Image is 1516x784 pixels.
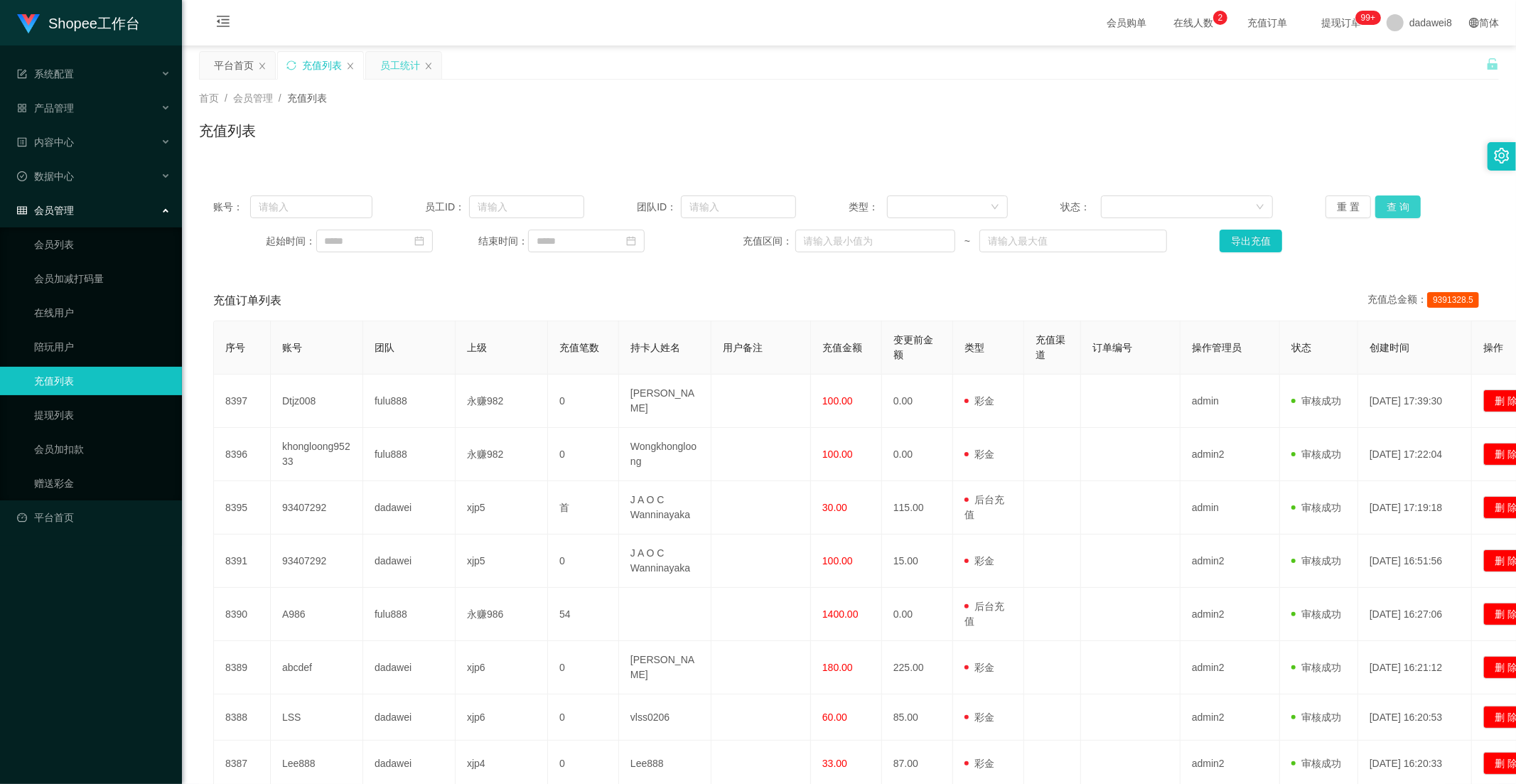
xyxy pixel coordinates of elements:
td: [DATE] 16:21:12 [1358,641,1472,694]
td: vlss0206 [619,694,711,741]
td: J A O C Wanninayaka [619,535,711,588]
td: admin2 [1181,641,1280,694]
span: 团队ID： [637,200,681,215]
a: 会员列表 [34,230,171,259]
td: 0 [548,375,619,428]
div: 平台首页 [214,52,254,79]
a: 图标: dashboard平台首页 [17,503,171,532]
td: 0 [548,641,619,694]
button: 导出充值 [1220,230,1282,252]
i: 图标: calendar [414,236,424,246]
td: 54 [548,588,619,641]
span: 彩金 [964,711,994,723]
span: 用户备注 [723,342,763,353]
td: [DATE] 16:20:53 [1358,694,1472,741]
td: xjp5 [456,535,548,588]
td: 85.00 [882,694,953,741]
i: 图标: close [424,62,433,70]
span: 100.00 [822,449,853,460]
div: 员工统计 [380,52,420,79]
i: 图标: check-circle-o [17,171,27,181]
td: LSS [271,694,363,741]
td: [DATE] 17:39:30 [1358,375,1472,428]
input: 请输入 [469,195,584,218]
sup: 2 [1213,11,1227,25]
td: J A O C Wanninayaka [619,481,711,535]
span: 类型： [849,200,886,215]
span: ~ [955,234,980,249]
td: fulu888 [363,588,456,641]
button: 查 询 [1375,195,1421,218]
i: 图标: sync [286,60,296,70]
td: [PERSON_NAME] [619,375,711,428]
td: Dtjz008 [271,375,363,428]
span: 彩金 [964,758,994,769]
span: 审核成功 [1291,555,1341,566]
td: fulu888 [363,428,456,481]
td: 8390 [214,588,271,641]
span: 员工ID： [425,200,469,215]
span: 充值金额 [822,342,862,353]
span: 30.00 [822,502,847,513]
td: 8397 [214,375,271,428]
td: [DATE] 17:22:04 [1358,428,1472,481]
td: 225.00 [882,641,953,694]
i: 图标: down [1256,203,1264,213]
td: 93407292 [271,535,363,588]
td: xjp6 [456,641,548,694]
td: 15.00 [882,535,953,588]
span: 彩金 [964,449,994,460]
span: 持卡人姓名 [630,342,680,353]
span: 审核成功 [1291,662,1341,673]
td: [DATE] 16:51:56 [1358,535,1472,588]
span: 结束时间： [478,234,528,249]
p: 2 [1218,11,1223,25]
a: 提现列表 [34,401,171,429]
td: 8388 [214,694,271,741]
span: / [225,92,227,104]
td: admin2 [1181,588,1280,641]
span: 充值笔数 [559,342,599,353]
td: A986 [271,588,363,641]
span: 变更前金额 [893,334,933,360]
i: 图标: form [17,69,27,79]
td: admin2 [1181,428,1280,481]
span: 彩金 [964,555,994,566]
a: 会员加减打码量 [34,264,171,293]
span: 状态： [1061,200,1102,215]
span: 数据中心 [17,171,74,182]
span: 在线人数 [1166,18,1220,28]
td: 永赚986 [456,588,548,641]
i: 图标: close [258,62,267,70]
span: 订单编号 [1092,342,1132,353]
span: 操作管理员 [1192,342,1242,353]
a: 赠送彩金 [34,469,171,498]
i: 图标: global [1469,18,1479,28]
span: 充值列表 [287,92,327,104]
a: Shopee工作台 [17,17,140,28]
span: 审核成功 [1291,395,1341,407]
span: 后台充值 [964,601,1004,627]
img: logo.9652507e.png [17,14,40,34]
input: 请输入 [250,195,372,218]
td: admin [1181,375,1280,428]
td: 首 [548,481,619,535]
td: xjp6 [456,694,548,741]
td: dadawei [363,481,456,535]
span: 审核成功 [1291,758,1341,769]
button: 重 置 [1326,195,1371,218]
span: 充值订单 [1240,18,1294,28]
span: 180.00 [822,662,853,673]
td: khongloong95233 [271,428,363,481]
td: [DATE] 16:27:06 [1358,588,1472,641]
span: 100.00 [822,395,853,407]
span: 33.00 [822,758,847,769]
td: 0.00 [882,375,953,428]
span: 提现订单 [1314,18,1368,28]
span: 会员管理 [233,92,273,104]
input: 请输入最大值 [979,230,1166,252]
span: 充值区间： [743,234,795,249]
td: admin2 [1181,694,1280,741]
span: 审核成功 [1291,608,1341,620]
td: dadawei [363,641,456,694]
